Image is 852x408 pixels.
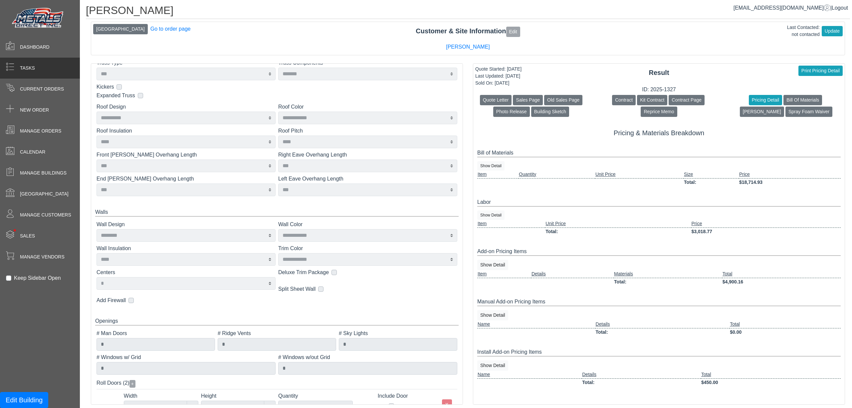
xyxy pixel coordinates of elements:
[493,107,530,117] button: Photo Release
[477,270,531,278] td: Item
[97,296,126,304] label: Add Firewall
[595,328,730,336] td: Total:
[545,227,691,235] td: Total:
[278,151,457,159] label: Right Eave Overhang Length
[477,129,841,137] h5: Pricing & Materials Breakdown
[641,107,677,117] button: Reprice Memo
[20,170,67,177] span: Manage Buildings
[669,95,705,105] button: Contract Page
[86,4,850,19] h1: [PERSON_NAME]
[477,210,505,220] button: Show Detail
[475,66,522,73] div: Quote Started: [DATE]
[740,107,784,117] button: [PERSON_NAME]
[722,270,841,278] td: Total
[20,44,50,51] span: Dashboard
[473,68,845,78] div: Result
[20,86,64,93] span: Current Orders
[355,392,430,400] label: Include Door
[684,178,739,186] td: Total:
[739,171,841,179] td: Price
[278,103,457,111] label: Roof Color
[531,270,614,278] td: Details
[218,329,336,337] label: # Ridge Vents
[506,27,520,37] button: Edit
[20,65,35,72] span: Tasks
[739,178,841,186] td: $18,714.93
[544,95,582,105] button: Old Sales Page
[6,219,23,241] span: •
[477,348,841,356] div: Install Add-on Pricing Items
[97,244,276,252] label: Wall Insulation
[513,95,543,105] button: Sales Page
[150,26,191,32] a: Go to order page
[480,95,512,105] button: Quote Letter
[97,92,135,100] label: Expanded Truss
[97,329,215,337] label: # Man Doors
[798,66,843,76] button: Print Pricing Detail
[582,371,701,379] td: Details
[20,149,45,156] span: Calendar
[477,310,508,320] button: Show Detail
[822,26,843,36] button: Update
[477,171,519,179] td: Item
[595,320,730,328] td: Details
[10,6,67,31] img: Metals Direct Inc Logo
[637,95,667,105] button: Kit Contract
[20,128,61,135] span: Manage Orders
[730,320,841,328] td: Total
[582,378,701,386] td: Total:
[783,95,822,105] button: Bill Of Materials
[20,211,71,218] span: Manage Customers
[97,83,114,91] label: Kickers
[730,328,841,336] td: $0.00
[20,107,49,114] span: New Order
[201,392,276,400] label: Height
[701,371,841,379] td: Total
[477,371,582,379] td: Name
[97,175,276,183] label: End [PERSON_NAME] Overhang Length
[832,5,848,11] span: Logout
[20,253,65,260] span: Manage Vendors
[612,95,636,105] button: Contract
[722,278,841,286] td: $4,900.16
[477,298,841,306] div: Manual Add-on Pricing Items
[97,268,276,276] label: Centers
[477,360,508,371] button: Show Detail
[477,260,508,270] button: Show Detail
[531,107,569,117] button: Building Sketch
[278,127,457,135] label: Roof Pitch
[93,24,148,34] button: [GEOGRAPHIC_DATA]
[519,171,595,179] td: Quantity
[749,95,782,105] button: Pricing Detail
[545,220,691,228] td: Unit Price
[339,329,457,337] label: # Sky Lights
[97,127,276,135] label: Roof Insulation
[278,268,329,276] label: Deluxe Trim Package
[477,320,595,328] td: Name
[614,278,722,286] td: Total:
[477,149,841,157] div: Bill of Materials
[20,191,69,198] span: [GEOGRAPHIC_DATA]
[97,377,457,389] div: Roll Doors (2)
[278,285,316,293] label: Split Sheet Wall
[97,353,276,361] label: # Windows w/ Grid
[701,378,841,386] td: $450.00
[691,220,841,228] td: Price
[475,80,522,87] div: Sold On: [DATE]
[14,274,61,282] label: Keep Sidebar Open
[97,103,276,111] label: Roof Design
[278,244,457,252] label: Trim Color
[785,107,832,117] button: Spray Foam Waiver
[91,26,845,37] div: Customer & Site Information
[734,5,830,11] span: [EMAIL_ADDRESS][DOMAIN_NAME]
[97,151,276,159] label: Front [PERSON_NAME] Overhang Length
[691,227,841,235] td: $3,018.77
[734,4,848,12] div: |
[278,353,457,361] label: # Windows w/out Grid
[278,175,457,183] label: Left Eave Overhang Length
[473,86,845,94] div: ID: 2025-1327
[614,270,722,278] td: Materials
[20,232,35,239] span: Sales
[278,392,353,400] label: Quantity
[475,73,522,80] div: Last Updated: [DATE]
